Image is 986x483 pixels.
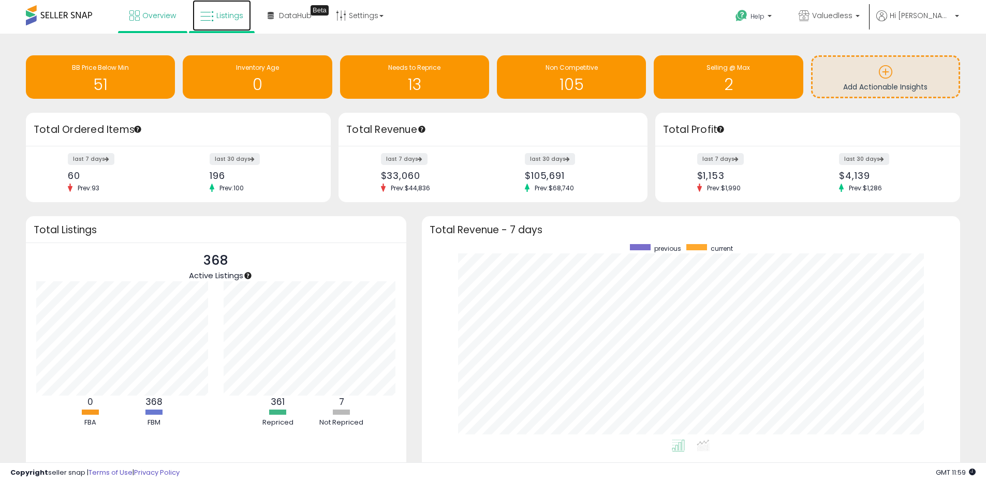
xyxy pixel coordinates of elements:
span: 2025-09-11 11:59 GMT [936,467,976,477]
span: Listings [216,10,243,21]
h3: Total Ordered Items [34,123,323,137]
h1: 0 [188,76,327,93]
a: Add Actionable Insights [813,57,959,97]
div: seller snap | | [10,468,180,478]
div: 196 [210,170,313,181]
div: Tooltip anchor [311,5,329,16]
h3: Total Listings [34,226,399,234]
a: Needs to Reprice 13 [340,55,489,99]
strong: Copyright [10,467,48,477]
span: Hi [PERSON_NAME] [890,10,952,21]
span: Prev: $68,740 [529,184,579,192]
b: 0 [87,396,93,408]
label: last 7 days [381,153,428,165]
div: $33,060 [381,170,485,181]
h1: 2 [659,76,798,93]
span: current [711,244,733,253]
div: Not Repriced [311,418,373,428]
span: Prev: $44,836 [386,184,435,192]
div: $4,139 [839,170,942,181]
div: 60 [68,170,171,181]
div: $1,153 [697,170,800,181]
b: 361 [271,396,285,408]
div: Tooltip anchor [243,271,253,280]
span: Active Listings [189,270,243,281]
a: Inventory Age 0 [183,55,332,99]
label: last 30 days [525,153,575,165]
div: $105,691 [525,170,629,181]
h3: Total Revenue - 7 days [430,226,952,234]
span: BB Price Below Min [72,63,129,72]
i: Get Help [735,9,748,22]
span: Inventory Age [236,63,279,72]
b: 368 [145,396,163,408]
span: Valuedless [812,10,852,21]
span: DataHub [279,10,312,21]
span: Prev: $1,990 [702,184,746,192]
a: Selling @ Max 2 [654,55,803,99]
span: Selling @ Max [707,63,750,72]
label: last 7 days [68,153,114,165]
p: 368 [189,251,243,270]
div: Tooltip anchor [133,125,142,134]
span: Prev: 93 [72,184,105,192]
span: Prev: $1,286 [844,184,887,192]
a: Non Competitive 105 [497,55,646,99]
b: 7 [339,396,344,408]
div: FBA [60,418,122,428]
a: Help [727,2,782,34]
div: Tooltip anchor [417,125,426,134]
h3: Total Profit [663,123,952,137]
span: Help [750,12,764,21]
label: last 30 days [839,153,889,165]
h3: Total Revenue [346,123,640,137]
a: Privacy Policy [134,467,180,477]
a: Terms of Use [89,467,133,477]
a: BB Price Below Min 51 [26,55,175,99]
a: Hi [PERSON_NAME] [876,10,959,34]
h1: 105 [502,76,641,93]
label: last 30 days [210,153,260,165]
div: FBM [123,418,185,428]
div: Tooltip anchor [716,125,725,134]
span: Needs to Reprice [388,63,440,72]
h1: 51 [31,76,170,93]
span: previous [654,244,681,253]
span: Prev: 100 [214,184,249,192]
h1: 13 [345,76,484,93]
span: Non Competitive [546,63,598,72]
span: Add Actionable Insights [843,82,928,92]
div: Repriced [247,418,309,428]
label: last 7 days [697,153,744,165]
span: Overview [142,10,176,21]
